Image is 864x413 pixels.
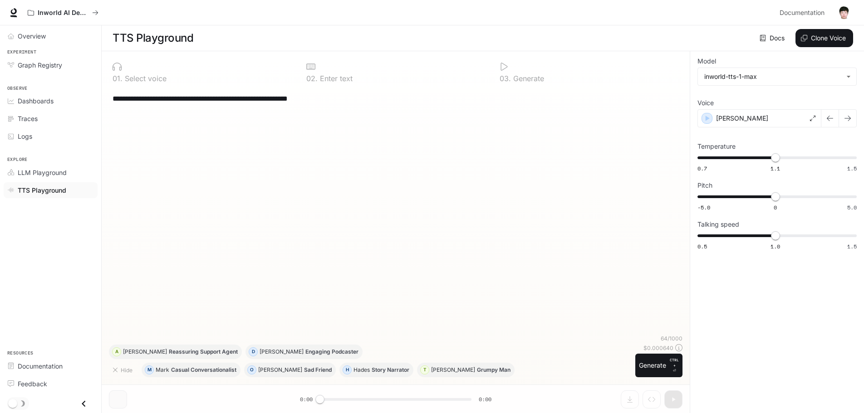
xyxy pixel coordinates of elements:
a: Docs [758,29,788,47]
a: Documentation [776,4,831,22]
p: Pitch [697,182,712,189]
div: D [249,345,257,359]
p: 0 3 . [500,75,511,82]
button: MMarkCasual Conversationalist [142,363,241,377]
a: Dashboards [4,93,98,109]
button: Close drawer [74,394,94,413]
span: Documentation [18,361,63,371]
p: Model [697,58,716,64]
span: Dark mode toggle [8,398,17,408]
button: All workspaces [24,4,103,22]
p: [PERSON_NAME] [258,367,302,373]
span: 5.0 [847,204,857,211]
span: 1.5 [847,243,857,250]
p: Casual Conversationalist [171,367,236,373]
p: Voice [697,100,714,106]
p: $ 0.000640 [643,344,673,352]
p: Enter text [318,75,353,82]
span: 1.5 [847,165,857,172]
button: HHadesStory Narrator [339,363,413,377]
button: User avatar [835,4,853,22]
a: Feedback [4,376,98,392]
a: TTS Playground [4,182,98,198]
span: Logs [18,131,32,141]
span: LLM Playground [18,168,67,177]
p: Reassuring Support Agent [169,349,238,355]
a: Graph Registry [4,57,98,73]
p: Story Narrator [372,367,409,373]
p: [PERSON_NAME] [431,367,475,373]
p: [PERSON_NAME] [260,349,304,355]
button: Clone Voice [795,29,853,47]
p: Grumpy Man [477,367,511,373]
button: D[PERSON_NAME]Engaging Podcaster [245,345,363,359]
p: 0 2 . [306,75,318,82]
p: CTRL + [670,357,679,368]
p: Generate [511,75,544,82]
span: Graph Registry [18,60,62,70]
span: 0 [774,204,777,211]
span: 1.1 [771,165,780,172]
p: ⏎ [670,357,679,374]
span: 1.0 [771,243,780,250]
img: User avatar [838,6,850,19]
span: Overview [18,31,46,41]
div: M [145,363,153,377]
span: 0.5 [697,243,707,250]
a: Traces [4,111,98,126]
div: inworld-tts-1-max [698,68,856,85]
h1: TTS Playground [113,29,193,47]
div: O [248,363,256,377]
span: TTS Playground [18,185,66,195]
a: Documentation [4,358,98,374]
span: Feedback [18,379,47,389]
p: [PERSON_NAME] [123,349,167,355]
p: Select voice [123,75,167,82]
button: A[PERSON_NAME]Reassuring Support Agent [109,345,242,359]
div: H [343,363,351,377]
span: Traces [18,114,38,123]
button: Hide [109,363,138,377]
p: Temperature [697,143,736,150]
a: Logs [4,128,98,144]
p: Talking speed [697,221,739,228]
p: Hades [353,367,370,373]
a: Overview [4,28,98,44]
p: Inworld AI Demos [38,9,88,17]
div: A [113,345,121,359]
p: Engaging Podcaster [305,349,358,355]
div: inworld-tts-1-max [704,72,842,81]
button: O[PERSON_NAME]Sad Friend [244,363,336,377]
div: T [421,363,429,377]
p: [PERSON_NAME] [716,114,768,123]
span: Dashboards [18,96,54,106]
span: Documentation [780,7,825,19]
p: Mark [156,367,169,373]
span: 0.7 [697,165,707,172]
p: Sad Friend [304,367,332,373]
p: 64 / 1000 [661,335,682,342]
button: GenerateCTRL +⏎ [635,354,682,377]
span: -5.0 [697,204,710,211]
a: LLM Playground [4,165,98,180]
p: 0 1 . [113,75,123,82]
button: T[PERSON_NAME]Grumpy Man [417,363,515,377]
